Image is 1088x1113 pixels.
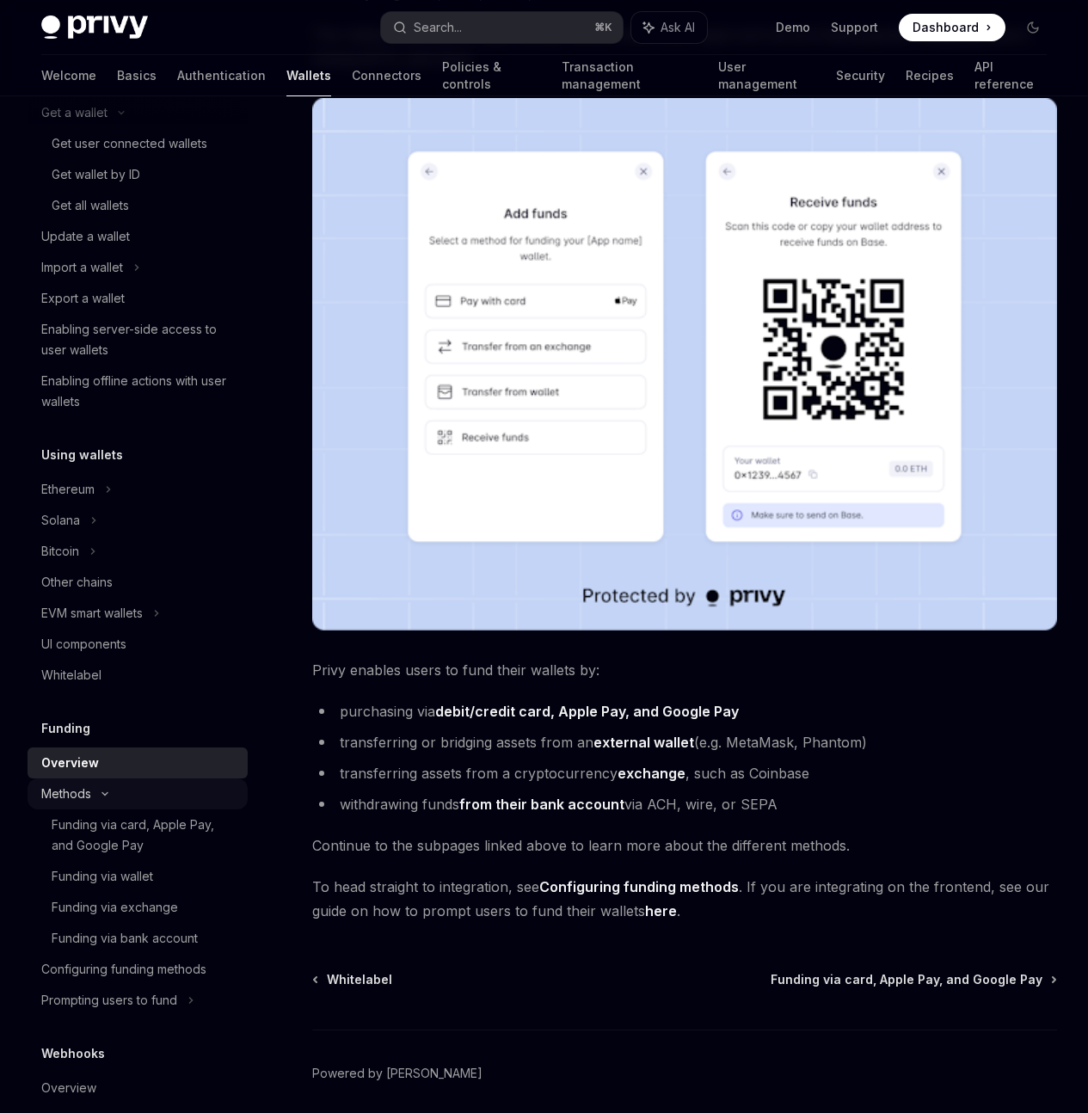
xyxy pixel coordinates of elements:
a: Whitelabel [314,971,392,988]
div: Export a wallet [41,288,125,309]
span: Whitelabel [327,971,392,988]
span: Continue to the subpages linked above to learn more about the different methods. [312,833,1057,858]
a: Dashboard [899,14,1005,41]
div: Solana [41,510,80,531]
li: transferring assets from a cryptocurrency , such as Coinbase [312,761,1057,785]
span: Funding via card, Apple Pay, and Google Pay [771,971,1042,988]
div: Bitcoin [41,541,79,562]
a: Wallets [286,55,331,96]
a: Overview [28,747,248,778]
div: Enabling offline actions with user wallets [41,371,237,412]
div: Whitelabel [41,665,101,686]
span: ⌘ K [594,21,612,34]
h5: Webhooks [41,1043,105,1064]
div: Update a wallet [41,226,130,247]
a: UI components [28,629,248,660]
a: API reference [974,55,1047,96]
span: To head straight to integration, see . If you are integrating on the frontend, see our guide on h... [312,875,1057,923]
a: Funding via bank account [28,923,248,954]
a: Get all wallets [28,190,248,221]
div: Enabling server-side access to user wallets [41,319,237,360]
button: Search...⌘K [381,12,623,43]
a: from their bank account [459,796,624,814]
strong: debit/credit card, Apple Pay, and Google Pay [435,703,739,720]
a: Basics [117,55,157,96]
a: Configuring funding methods [28,954,248,985]
a: here [645,902,677,920]
a: Other chains [28,567,248,598]
div: Overview [41,753,99,773]
a: Security [836,55,885,96]
img: images/Funding.png [312,98,1057,630]
a: Whitelabel [28,660,248,691]
a: Update a wallet [28,221,248,252]
a: Funding via card, Apple Pay, and Google Pay [28,809,248,861]
div: Funding via exchange [52,897,178,918]
a: Configuring funding methods [539,878,739,896]
div: Import a wallet [41,257,123,278]
a: Recipes [906,55,954,96]
img: dark logo [41,15,148,40]
h5: Using wallets [41,445,123,465]
a: Powered by [PERSON_NAME] [312,1065,483,1082]
a: Enabling server-side access to user wallets [28,314,248,366]
div: Other chains [41,572,113,593]
div: Get all wallets [52,195,129,216]
a: Enabling offline actions with user wallets [28,366,248,417]
a: Funding via card, Apple Pay, and Google Pay [771,971,1055,988]
div: Get user connected wallets [52,133,207,154]
span: Dashboard [913,19,979,36]
button: Toggle dark mode [1019,14,1047,41]
a: debit/credit card, Apple Pay, and Google Pay [435,703,739,721]
strong: exchange [618,765,685,782]
a: Authentication [177,55,266,96]
a: external wallet [593,734,694,752]
a: Demo [776,19,810,36]
a: exchange [618,765,685,783]
div: Search... [414,17,462,38]
div: UI components [41,634,126,655]
a: Get wallet by ID [28,159,248,190]
div: Configuring funding methods [41,959,206,980]
div: Overview [41,1078,96,1098]
a: Transaction management [562,55,698,96]
strong: external wallet [593,734,694,751]
li: withdrawing funds via ACH, wire, or SEPA [312,792,1057,816]
h5: Funding [41,718,90,739]
a: Welcome [41,55,96,96]
a: Policies & controls [442,55,541,96]
a: Get user connected wallets [28,128,248,159]
div: Methods [41,784,91,804]
div: Prompting users to fund [41,990,177,1011]
li: purchasing via [312,699,1057,723]
a: Support [831,19,878,36]
a: Overview [28,1073,248,1104]
a: Funding via exchange [28,892,248,923]
li: transferring or bridging assets from an (e.g. MetaMask, Phantom) [312,730,1057,754]
a: User management [718,55,815,96]
button: Ask AI [631,12,707,43]
span: Ask AI [661,19,695,36]
div: Get wallet by ID [52,164,140,185]
a: Connectors [352,55,421,96]
div: Funding via wallet [52,866,153,887]
div: Funding via bank account [52,928,198,949]
div: EVM smart wallets [41,603,143,624]
div: Ethereum [41,479,95,500]
span: Privy enables users to fund their wallets by: [312,658,1057,682]
div: Funding via card, Apple Pay, and Google Pay [52,815,237,856]
a: Export a wallet [28,283,248,314]
a: Funding via wallet [28,861,248,892]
